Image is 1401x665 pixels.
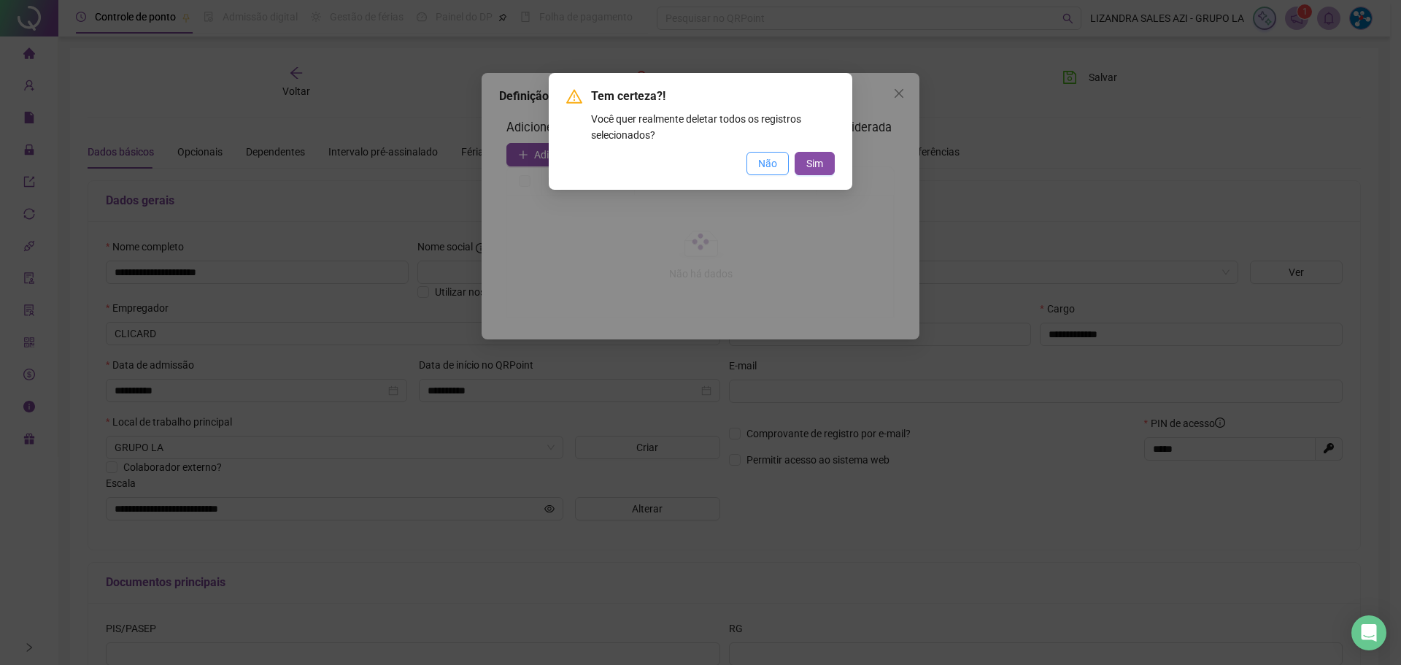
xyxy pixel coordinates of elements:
[566,88,582,104] span: warning
[795,152,835,175] button: Sim
[746,152,789,175] button: Não
[1351,615,1386,650] div: Open Intercom Messenger
[591,88,835,105] span: Tem certeza?!
[591,111,835,143] div: Você quer realmente deletar todos os registros selecionados?
[758,155,777,172] span: Não
[806,155,823,172] span: Sim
